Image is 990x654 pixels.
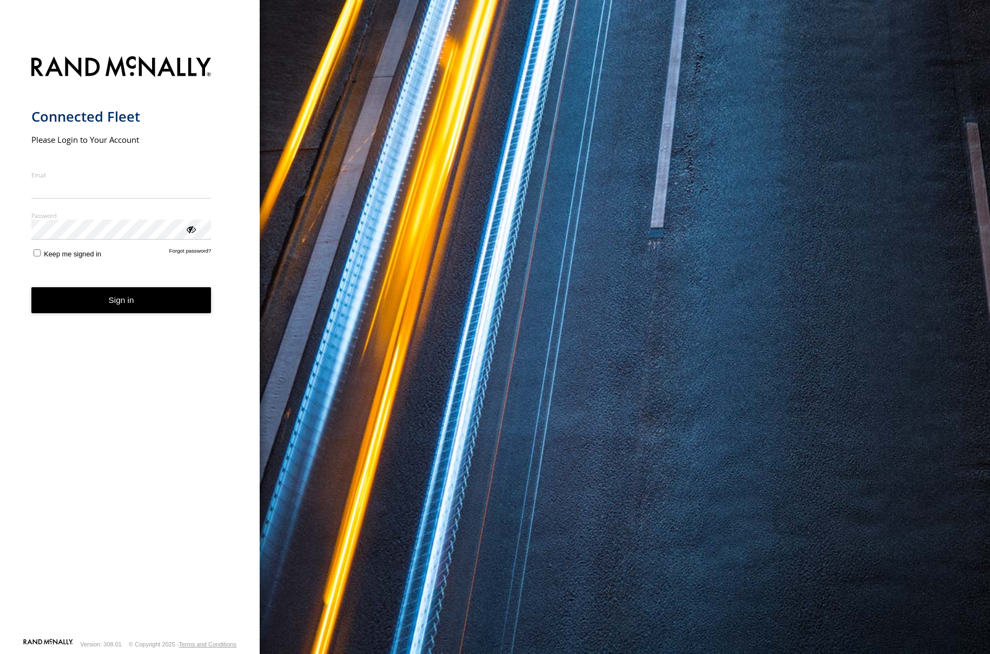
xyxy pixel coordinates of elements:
a: Visit our Website [23,639,73,650]
h2: Please Login to Your Account [31,134,212,145]
form: main [31,50,229,638]
button: Sign in [31,287,212,314]
input: Keep me signed in [34,249,41,256]
label: Email [31,171,212,179]
a: Forgot password? [169,248,212,258]
a: Terms and Conditions [179,641,236,648]
div: ViewPassword [185,223,196,234]
div: © Copyright 2025 - [129,641,236,648]
div: Version: 308.01 [81,641,122,648]
span: Keep me signed in [44,250,101,258]
label: Password [31,212,212,220]
img: Rand McNally [31,54,212,82]
h1: Connected Fleet [31,108,212,125]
